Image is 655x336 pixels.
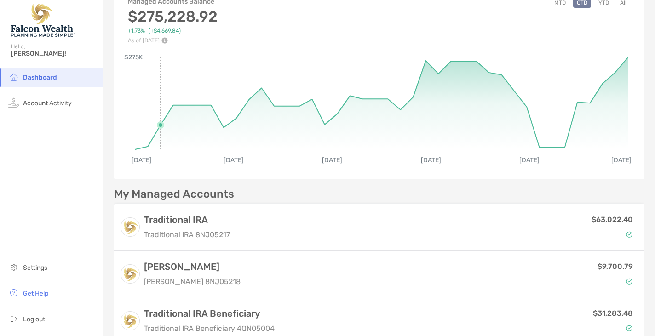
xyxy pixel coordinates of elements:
[128,37,218,44] p: As of [DATE]
[144,308,275,319] h3: Traditional IRA Beneficiary
[23,99,72,107] span: Account Activity
[322,156,342,164] text: [DATE]
[626,325,632,331] img: Account Status icon
[23,315,45,323] span: Log out
[121,218,139,236] img: logo account
[421,156,441,164] text: [DATE]
[8,313,19,324] img: logout icon
[23,74,57,81] span: Dashboard
[128,28,145,34] span: +1.73%
[8,71,19,82] img: household icon
[149,28,181,34] span: ( +$4,669.84 )
[11,4,75,37] img: Falcon Wealth Planning Logo
[23,290,48,297] span: Get Help
[144,323,275,334] p: Traditional IRA Beneficiary 4QN05004
[593,308,633,319] p: $31,283.48
[144,261,241,272] h3: [PERSON_NAME]
[23,264,47,272] span: Settings
[8,287,19,298] img: get-help icon
[626,231,632,238] img: Account Status icon
[128,8,218,25] h3: $275,228.92
[611,156,632,164] text: [DATE]
[598,261,633,272] p: $9,700.79
[11,50,97,57] span: [PERSON_NAME]!
[124,53,143,61] text: $275K
[161,37,168,44] img: Performance Info
[519,156,540,164] text: [DATE]
[114,188,234,200] p: My Managed Accounts
[8,262,19,273] img: settings icon
[224,156,244,164] text: [DATE]
[132,156,152,164] text: [DATE]
[8,97,19,108] img: activity icon
[592,214,633,225] p: $63,022.40
[144,214,230,225] h3: Traditional IRA
[626,278,632,285] img: Account Status icon
[121,312,139,330] img: logo account
[121,265,139,283] img: logo account
[144,229,230,240] p: Traditional IRA 8NJ05217
[144,276,241,287] p: [PERSON_NAME] 8NJ05218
